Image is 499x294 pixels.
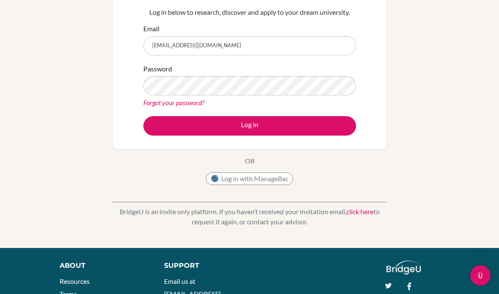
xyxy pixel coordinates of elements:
[112,207,387,227] p: BridgeU is an invite only platform. If you haven’t received your invitation email, to request it ...
[387,261,421,275] img: logo_white@2x-f4f0deed5e89b7ecb1c2cc34c3e3d731f90f0f143d5ea2071677605dd97b5244.png
[164,261,241,271] div: Support
[245,156,255,166] p: OR
[143,64,172,74] label: Password
[143,24,159,34] label: Email
[470,265,491,286] div: Open Intercom Messenger
[143,7,356,17] p: Log in below to research, discover and apply to your dream university.
[60,261,145,271] div: About
[206,172,293,185] button: Log in with ManageBac
[60,277,90,285] a: Resources
[346,207,373,215] a: click here
[143,116,356,136] button: Log in
[143,98,204,106] a: Forgot your password?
